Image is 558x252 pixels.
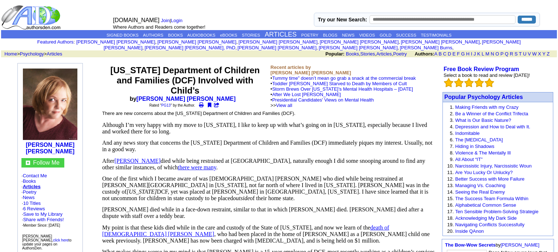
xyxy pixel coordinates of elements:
a: [PERSON_NAME] [PERSON_NAME] [26,142,74,154]
a: The [MEDICAL_DATA] [455,137,503,142]
a: [PERSON_NAME] [PERSON_NAME] [137,96,236,102]
a: Storm Brews Over [US_STATE]’s Mental Health Hospitals – [DATE] [272,86,413,92]
font: Popular Psychology Articles [444,94,523,100]
font: • [271,92,374,108]
img: bigemptystars.png [474,78,484,87]
a: Tummy time” doesn’t mean go grab a snack at the commercial break [272,75,416,81]
a: [PERSON_NAME] [PERSON_NAME] [401,39,480,45]
font: 10. [447,163,454,169]
font: , , , , , , , , , , [76,39,521,50]
font: • [271,81,413,108]
font: • >> [271,97,374,108]
font: 6. [450,137,454,142]
font: i [144,46,145,50]
font: 13. [447,183,454,188]
a: [PERSON_NAME] [501,242,539,248]
a: G [461,51,465,57]
font: Select a book to read and review [DATE]! [444,73,530,78]
font: · · · · · [21,173,79,228]
a: Are You Lucky Or Unlucky? [455,170,513,175]
a: All About “IT” [455,157,482,162]
a: Free Book Review Program [444,66,519,72]
a: E [452,51,456,57]
a: Toddler [PERSON_NAME] Starved to Death by Members of Cult [272,81,407,86]
a: Books [23,178,36,184]
a: GOLD [380,33,392,37]
a: BOOKS [168,33,183,37]
font: , , , [325,51,556,57]
a: [PERSON_NAME] [114,158,161,164]
a: [PERSON_NAME] [PERSON_NAME] [104,39,521,50]
a: T [519,51,522,57]
a: View all [276,103,292,108]
img: bigemptystars.png [454,78,464,87]
font: 11. [447,170,454,175]
a: What is Our Basic Nature? [455,117,511,123]
a: [PERSON_NAME] [PERSON_NAME] [320,39,399,45]
a: [PERSON_NAME] Burns [400,45,452,50]
font: 5. [450,131,454,136]
font: 14. [447,189,454,195]
a: J [473,51,476,57]
a: [PERSON_NAME] [PERSON_NAME] [319,45,397,50]
a: VIDEOS [359,33,375,37]
img: bigemptystars.png [485,78,494,87]
a: Articles [47,51,62,57]
a: O [496,51,499,57]
a: eBOOKS [220,33,237,37]
a: Save to My Library [23,211,62,217]
img: bigemptystars.png [464,78,474,87]
b: Recent articles by [PERSON_NAME] [PERSON_NAME] [271,65,351,75]
font: Rated " " by the Author. [149,103,195,107]
font: 3. [450,117,454,123]
a: Q [505,51,508,57]
a: SIGNED BOOKS [106,33,138,37]
font: by [445,242,539,248]
font: i [400,40,401,44]
label: Try our New Search: [318,17,367,22]
font: [DOMAIN_NAME] [113,17,159,23]
a: N [491,51,494,57]
a: M [485,51,489,57]
a: Violence & The Mentally Ill [455,150,511,156]
a: After We Lost [PERSON_NAME] [272,92,341,97]
b: by [130,96,240,102]
a: [PERSON_NAME] [PERSON_NAME] [238,45,316,50]
a: 10 Titles [23,201,41,206]
a: W [532,51,537,57]
font: 1. [450,104,454,110]
font: 18. [447,215,454,221]
a: Acknowledging My Dark Side [455,215,517,221]
span: And any news story that concerns the [US_STATE] Department of Children and Families (DCF) immedia... [102,140,432,152]
font: Where Authors and Readers come together! [113,24,205,30]
a: 6 Reviews [23,206,45,211]
a: Making Friends with my Crazy [455,104,518,110]
a: The Success Team Formula Within [455,196,528,201]
span: One of the first which I became aware of was [DEMOGRAPHIC_DATA] [PERSON_NAME] who died while bein... [102,175,429,201]
a: there were many [178,164,217,170]
b: Authors: [415,51,434,57]
font: i [318,46,319,50]
a: Navigating Conflicts Successfully [455,222,525,227]
font: · · · [22,211,64,228]
font: 17. [447,209,454,214]
a: Hiding in Shadows [455,144,494,149]
span: [PERSON_NAME] died while in a face-down restraint, similar to that in which [PERSON_NAME] died. [... [102,206,423,219]
a: Login [171,18,182,23]
a: PG13 [161,103,171,107]
a: Articles [23,184,41,189]
a: Narcissistic Injury, Narcissistic Woun [455,163,531,169]
a: death of [DEMOGRAPHIC_DATA] [PERSON_NAME] [102,224,389,237]
font: • [271,75,416,108]
a: NEWS [342,33,355,37]
a: BLOGS [323,33,337,37]
img: bigemptystars.png [444,78,453,87]
a: Featured Authors [37,39,74,45]
a: Follow Me [33,160,60,166]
